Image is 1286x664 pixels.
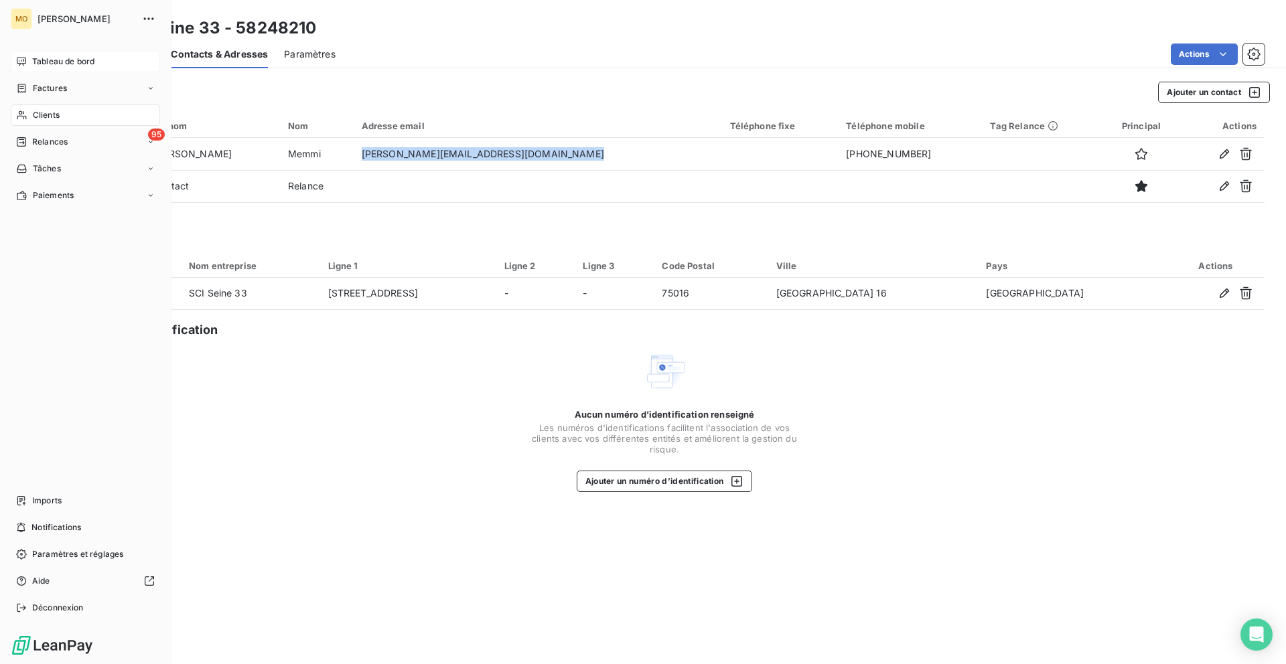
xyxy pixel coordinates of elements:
[11,570,160,592] a: Aide
[11,158,160,179] a: Tâches
[362,120,714,131] div: Adresse email
[33,82,67,94] span: Factures
[776,260,971,271] div: Ville
[11,544,160,565] a: Paramètres et réglages
[654,278,768,310] td: 75016
[32,136,68,148] span: Relances
[575,278,654,310] td: -
[181,278,320,310] td: SCI Seine 33
[148,129,165,141] span: 95
[118,16,316,40] h3: SCI Seine 33 - 58248210
[328,260,488,271] div: Ligne 1
[31,521,81,533] span: Notifications
[1240,618,1273,651] div: Open Intercom Messenger
[496,278,575,310] td: -
[11,51,160,72] a: Tableau de bord
[32,56,94,68] span: Tableau de bord
[32,575,50,587] span: Aide
[986,260,1158,271] div: Pays
[320,278,496,310] td: [STREET_ADDRESS]
[189,260,312,271] div: Nom entreprise
[284,48,336,61] span: Paramètres
[662,260,760,271] div: Code Postal
[11,490,160,511] a: Imports
[32,602,84,614] span: Déconnexion
[838,138,982,170] td: [PHONE_NUMBER]
[288,120,346,131] div: Nom
[846,120,974,131] div: Téléphone mobile
[1189,120,1257,131] div: Actions
[11,78,160,99] a: Factures
[583,260,646,271] div: Ligne 3
[33,189,74,201] span: Paiements
[730,120,831,131] div: Téléphone fixe
[33,109,60,121] span: Clients
[11,104,160,126] a: Clients
[11,131,160,153] a: 95Relances
[1171,44,1238,65] button: Actions
[145,170,280,202] td: Contact
[978,278,1166,310] td: [GEOGRAPHIC_DATA]
[11,635,94,656] img: Logo LeanPay
[990,120,1094,131] div: Tag Relance
[11,185,160,206] a: Paiements
[11,8,32,29] div: MO
[145,138,280,170] td: [PERSON_NAME]
[354,138,722,170] td: [PERSON_NAME][EMAIL_ADDRESS][DOMAIN_NAME]
[280,138,354,170] td: Memmi
[32,495,62,507] span: Imports
[153,120,272,131] div: Prénom
[1175,260,1257,271] div: Actions
[280,170,354,202] td: Relance
[577,471,753,492] button: Ajouter un numéro d’identification
[171,48,268,61] span: Contacts & Adresses
[504,260,567,271] div: Ligne 2
[38,13,134,24] span: [PERSON_NAME]
[1110,120,1172,131] div: Principal
[575,409,755,420] span: Aucun numéro d’identification renseigné
[33,163,61,175] span: Tâches
[530,422,798,454] span: Les numéros d'identifications facilitent l'association de vos clients avec vos différentes entité...
[32,548,123,560] span: Paramètres et réglages
[643,350,686,393] img: Empty state
[768,278,979,310] td: [GEOGRAPHIC_DATA] 16
[1158,82,1270,103] button: Ajouter un contact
